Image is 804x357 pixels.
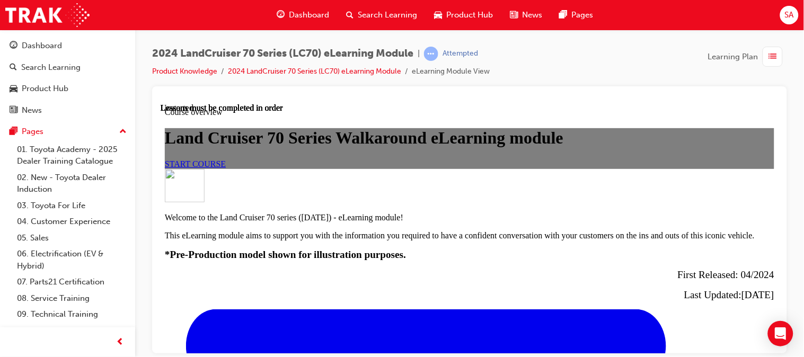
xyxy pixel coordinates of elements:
a: 03. Toyota For Life [13,198,131,214]
div: Product Hub [22,83,68,95]
a: car-iconProduct Hub [426,4,501,26]
a: news-iconNews [501,4,551,26]
span: Search Learning [358,9,417,21]
span: | [418,48,420,60]
span: up-icon [119,125,127,139]
span: list-icon [769,50,777,64]
button: DashboardSearch LearningProduct HubNews [4,34,131,122]
button: Pages [4,122,131,141]
div: Search Learning [21,61,81,74]
span: car-icon [10,84,17,94]
a: 08. Service Training [13,290,131,307]
span: News [522,9,542,21]
div: Dashboard [22,40,62,52]
span: SA [785,9,794,21]
a: 02. New - Toyota Dealer Induction [13,169,131,198]
li: eLearning Module View [412,66,490,78]
button: SA [780,6,799,24]
a: 04. Customer Experience [13,213,131,230]
div: News [22,104,42,117]
span: Learning Plan [708,51,758,63]
a: 2024 LandCruiser 70 Series (LC70) eLearning Module [228,67,401,76]
div: Attempted [443,49,478,59]
span: Product Hub [446,9,493,21]
h1: Land Cruiser 70 Series Walkaround eLearning module [4,25,614,44]
span: pages-icon [10,127,17,137]
div: Pages [22,126,43,138]
p: This eLearning module aims to support you with the information you required to have a confident c... [4,128,614,137]
a: 10. TUNE Rev-Up Training [13,323,131,339]
span: Last Updated:[DATE] [524,186,614,197]
a: START COURSE [4,56,65,65]
a: Product Knowledge [152,67,217,76]
a: Product Hub [4,79,131,99]
p: Welcome to the Land Cruiser 70 series ([DATE]) - eLearning module! [4,110,614,119]
a: pages-iconPages [551,4,602,26]
span: guage-icon [277,8,285,22]
button: Learning Plan [708,47,787,67]
span: 2024 LandCruiser 70 Series (LC70) eLearning Module [152,48,413,60]
div: Open Intercom Messenger [768,321,793,346]
strong: *Pre-Production model shown for illustration purposes. [4,146,245,157]
span: learningRecordVerb_ATTEMPT-icon [424,47,438,61]
a: 07. Parts21 Certification [13,274,131,290]
span: First Released: 04/2024 [517,166,614,177]
span: news-icon [510,8,518,22]
a: Search Learning [4,58,131,77]
a: 05. Sales [13,230,131,246]
span: search-icon [346,8,354,22]
span: prev-icon [117,336,125,349]
span: car-icon [434,8,442,22]
span: guage-icon [10,41,17,51]
img: Trak [5,3,90,27]
span: Dashboard [289,9,329,21]
a: Dashboard [4,36,131,56]
span: search-icon [10,63,17,73]
a: News [4,101,131,120]
span: news-icon [10,106,17,115]
a: search-iconSearch Learning [338,4,426,26]
span: pages-icon [559,8,567,22]
a: 01. Toyota Academy - 2025 Dealer Training Catalogue [13,141,131,169]
a: 09. Technical Training [13,306,131,323]
span: Pages [571,9,593,21]
a: 06. Electrification (EV & Hybrid) [13,246,131,274]
a: guage-iconDashboard [268,4,338,26]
